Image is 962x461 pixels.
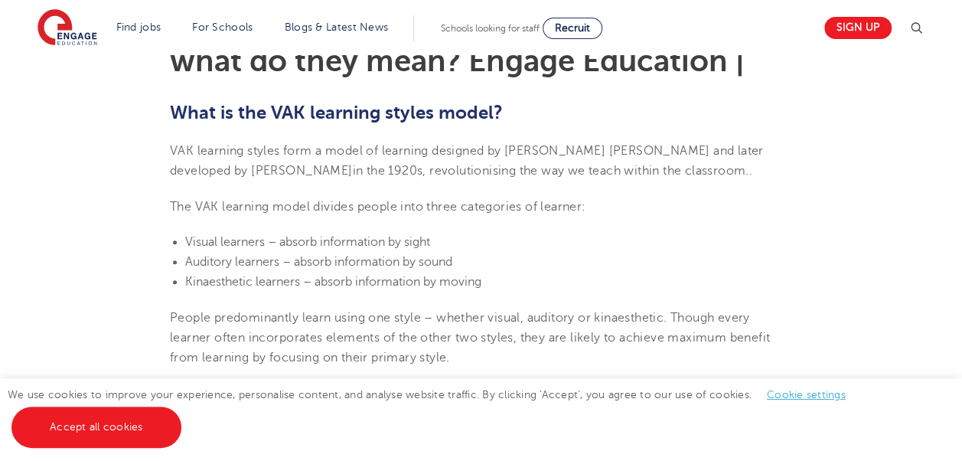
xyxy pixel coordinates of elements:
[285,21,389,33] a: Blogs & Latest News
[8,389,861,433] span: We use cookies to improve your experience, personalise content, and analyse website traffic. By c...
[767,389,846,401] a: Cookie settings
[441,23,540,34] span: Schools looking for staff
[38,9,97,47] img: Engage Education
[11,407,181,448] a: Accept all cookies
[170,15,792,77] h1: VAK learning styles: what are they and what do they mean? Engage Education |
[185,275,481,289] span: Kinaesthetic learners – absorb information by moving
[170,102,503,123] b: What is the VAK learning styles model?
[555,22,590,34] span: Recruit
[543,18,602,39] a: Recruit
[116,21,161,33] a: Find jobs
[170,144,764,178] span: VAK learning styles form a model of learning designed by [PERSON_NAME] [PERSON_NAME] and later de...
[192,21,253,33] a: For Schools
[824,17,892,39] a: Sign up
[170,311,770,365] span: People predominantly learn using one style – whether visual, auditory or kinaesthetic. Though eve...
[185,235,430,249] span: Visual learners – absorb information by sight
[170,200,585,214] span: The VAK learning model divides people into three categories of learner:
[185,255,452,269] span: Auditory learners – absorb information by sound
[352,164,748,178] span: in the 1920s, revolutionising the way we teach within the classroom.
